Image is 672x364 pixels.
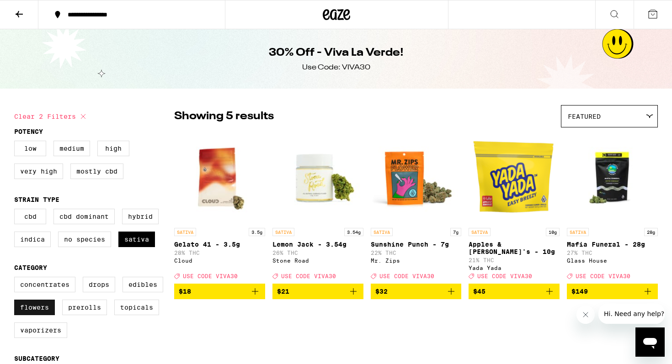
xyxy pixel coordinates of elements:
[371,258,462,264] div: Mr. Zips
[14,277,75,292] label: Concentrates
[58,232,111,247] label: No Species
[473,288,485,295] span: $45
[174,132,265,284] a: Open page for Gelato 41 - 3.5g from Cloud
[469,132,560,223] img: Yada Yada - Apples & Banana's - 10g
[272,258,363,264] div: Stone Road
[477,273,532,279] span: USE CODE VIVA30
[272,241,363,248] p: Lemon Jack - 3.54g
[272,228,294,236] p: SATIVA
[371,250,462,256] p: 22% THC
[469,265,560,271] div: Yada Yada
[14,196,59,203] legend: Strain Type
[70,164,123,179] label: Mostly CBD
[174,228,196,236] p: SATIVA
[344,228,363,236] p: 3.54g
[174,109,274,124] p: Showing 5 results
[53,141,90,156] label: Medium
[546,228,560,236] p: 10g
[14,105,89,128] button: Clear 2 filters
[62,300,107,315] label: Prerolls
[114,300,159,315] label: Topicals
[371,132,462,284] a: Open page for Sunshine Punch - 7g from Mr. Zips
[14,300,55,315] label: Flowers
[123,277,163,292] label: Edibles
[469,257,560,263] p: 21% THC
[379,273,434,279] span: USE CODE VIVA30
[53,209,115,224] label: CBD Dominant
[469,132,560,284] a: Open page for Apples & Banana's - 10g from Yada Yada
[14,355,59,362] legend: Subcategory
[277,288,289,295] span: $21
[568,113,601,120] span: Featured
[174,241,265,248] p: Gelato 41 - 3.5g
[644,228,658,236] p: 28g
[14,128,43,135] legend: Potency
[469,241,560,255] p: Apples & [PERSON_NAME]'s - 10g
[567,250,658,256] p: 27% THC
[183,273,238,279] span: USE CODE VIVA30
[122,209,159,224] label: Hybrid
[14,322,67,338] label: Vaporizers
[272,132,363,223] img: Stone Road - Lemon Jack - 3.54g
[375,288,388,295] span: $32
[567,241,658,248] p: Mafia Funeral - 28g
[571,288,588,295] span: $149
[469,228,491,236] p: SATIVA
[14,209,46,224] label: CBD
[174,284,265,299] button: Add to bag
[14,264,47,271] legend: Category
[118,232,155,247] label: Sativa
[567,132,658,284] a: Open page for Mafia Funeral - 28g from Glass House
[567,132,658,223] img: Glass House - Mafia Funeral - 28g
[14,164,63,179] label: Very High
[14,141,46,156] label: Low
[83,277,115,292] label: Drops
[97,141,129,156] label: High
[635,327,665,357] iframe: Button to launch messaging window
[567,258,658,264] div: Glass House
[272,284,363,299] button: Add to bag
[371,228,393,236] p: SATIVA
[450,228,461,236] p: 7g
[179,288,191,295] span: $18
[371,284,462,299] button: Add to bag
[576,306,595,324] iframe: Close message
[302,63,370,73] div: Use Code: VIVA30
[14,232,51,247] label: Indica
[272,250,363,256] p: 26% THC
[174,132,265,223] img: Cloud - Gelato 41 - 3.5g
[174,258,265,264] div: Cloud
[272,132,363,284] a: Open page for Lemon Jack - 3.54g from Stone Road
[249,228,265,236] p: 3.5g
[469,284,560,299] button: Add to bag
[598,304,665,324] iframe: Message from company
[371,132,462,223] img: Mr. Zips - Sunshine Punch - 7g
[269,45,404,61] h1: 30% Off - Viva La Verde!
[174,250,265,256] p: 28% THC
[576,273,630,279] span: USE CODE VIVA30
[567,228,589,236] p: SATIVA
[371,241,462,248] p: Sunshine Punch - 7g
[281,273,336,279] span: USE CODE VIVA30
[567,284,658,299] button: Add to bag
